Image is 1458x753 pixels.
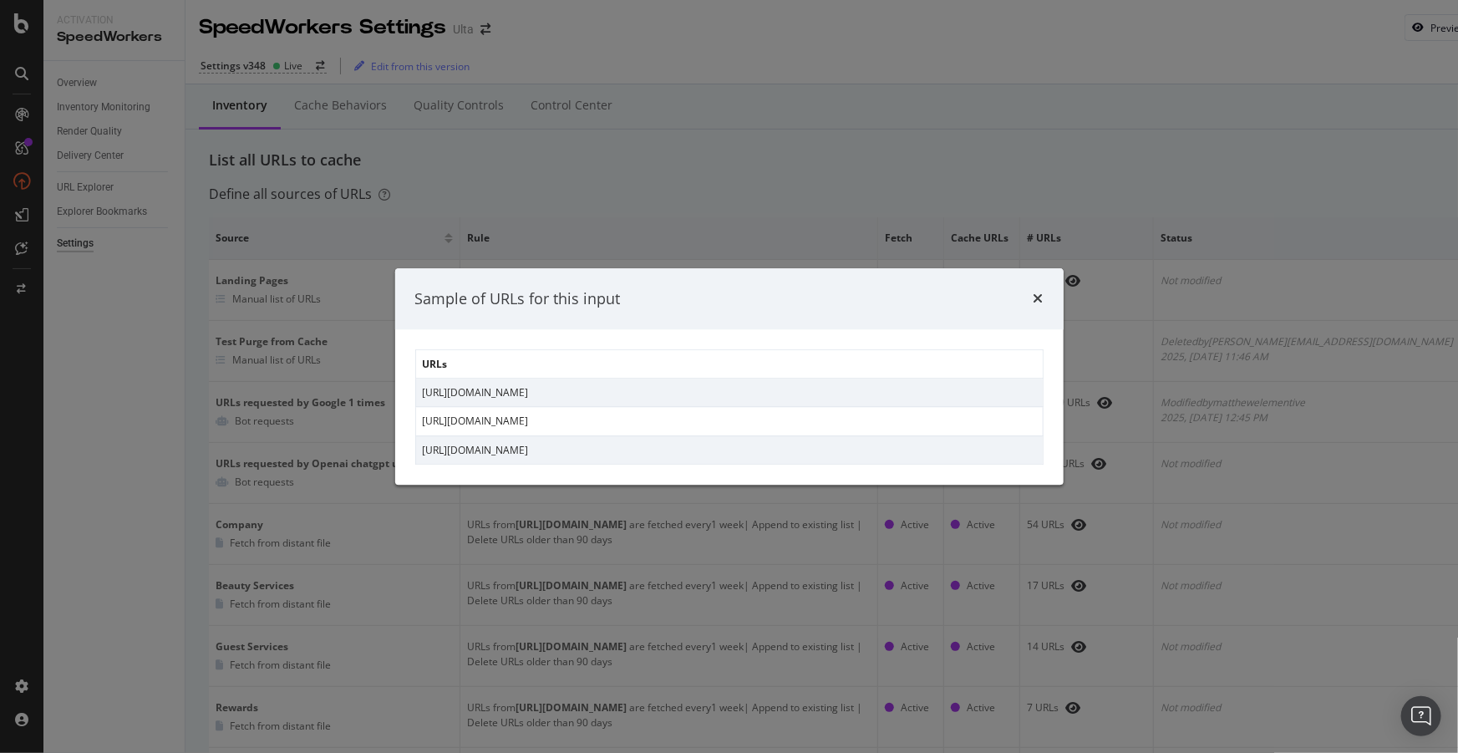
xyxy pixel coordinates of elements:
[415,407,1043,435] td: [URL][DOMAIN_NAME]
[1401,696,1441,736] div: Open Intercom Messenger
[415,350,1043,379] th: URLs
[415,379,1043,407] td: [URL][DOMAIN_NAME]
[395,268,1064,485] div: modal
[415,435,1043,464] td: [URL][DOMAIN_NAME]
[415,288,621,310] div: Sample of URLs for this input
[1034,288,1044,310] div: times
